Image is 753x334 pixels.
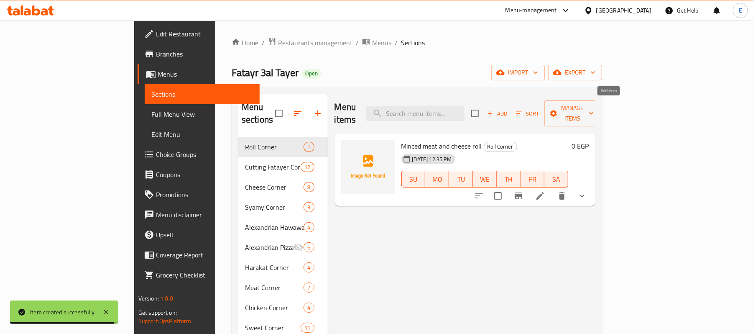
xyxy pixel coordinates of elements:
span: Sort items [511,107,544,120]
button: FR [521,171,544,188]
div: Harakat Corner [245,262,304,272]
div: items [304,182,314,192]
svg: Show Choices [577,191,587,201]
span: Select to update [489,187,507,205]
button: sort-choices [469,186,489,206]
div: Syamy Corner3 [238,197,328,217]
button: WE [473,171,497,188]
span: Chicken Corner [245,303,304,313]
svg: Inactive section [294,242,304,252]
span: 8 [304,183,314,191]
span: Sections [151,89,253,99]
span: SU [405,173,422,185]
a: Menus [138,64,260,84]
span: 3 [304,203,314,211]
span: Menus [158,69,253,79]
span: Roll Corner [245,142,304,152]
span: 12 [301,163,314,171]
a: Restaurants management [268,37,352,48]
div: Alexandrian Hawawshi Corner [245,222,304,232]
button: Manage items [544,100,600,126]
a: Coverage Report [138,245,260,265]
span: Manage items [551,103,594,124]
button: MO [425,171,449,188]
button: SA [544,171,568,188]
a: Choice Groups [138,144,260,164]
div: items [301,323,314,333]
h6: 0 EGP [572,140,589,152]
div: Chicken Corner4 [238,298,328,318]
div: Meat Corner7 [238,277,328,298]
div: Alexandrian Hawawshi Corner4 [238,217,328,237]
span: 1.0.0 [160,293,173,304]
span: Syamy Corner [245,202,304,212]
div: Roll Corner [484,142,517,152]
span: Choice Groups [156,149,253,159]
a: Promotions [138,185,260,205]
span: FR [524,173,541,185]
div: [GEOGRAPHIC_DATA] [596,6,651,15]
div: Alexandrian Pizza Corner6 [238,237,328,257]
div: items [304,222,314,232]
div: items [301,162,314,172]
span: 4 [304,304,314,312]
span: WE [476,173,493,185]
button: TH [497,171,521,188]
span: 4 [304,224,314,231]
span: export [555,67,595,78]
button: import [491,65,545,80]
span: Edit Menu [151,129,253,139]
span: Sweet Corner [245,323,301,333]
span: Minced meat and cheese roll [401,140,482,152]
div: Harakat Corner4 [238,257,328,277]
a: Sections [145,84,260,104]
span: Roll Corner [484,142,517,152]
div: items [304,303,314,313]
a: Grocery Checklist [138,265,260,285]
div: Open [302,69,321,79]
span: E [739,6,742,15]
span: Add [486,109,508,118]
span: Branches [156,49,253,59]
span: 11 [301,324,314,332]
span: 4 [304,264,314,272]
div: items [304,262,314,272]
a: Branches [138,44,260,64]
div: items [304,283,314,293]
button: show more [572,186,592,206]
button: export [548,65,602,80]
span: 7 [304,284,314,292]
span: Fatayr 3al Tayer [232,63,299,82]
button: Add section [308,103,328,123]
span: Edit Restaurant [156,29,253,39]
a: Edit Restaurant [138,24,260,44]
span: Version: [138,293,159,304]
button: TU [449,171,473,188]
span: Alexandrian Pizza Corner [245,242,294,252]
button: Sort [514,107,541,120]
a: Upsell [138,225,260,245]
span: Sort [516,109,539,118]
div: items [304,142,314,152]
nav: breadcrumb [232,37,602,48]
span: Upsell [156,230,253,240]
a: Full Menu View [145,104,260,124]
span: Meat Corner [245,283,304,293]
button: Branch-specific-item [508,186,528,206]
span: [DATE] 12:35 PM [409,155,455,163]
h2: Menu items [334,101,356,126]
span: Cheese Corner [245,182,304,192]
a: Edit Menu [145,124,260,144]
a: Edit menu item [535,191,545,201]
span: MO [429,173,446,185]
div: Cutting Fatayer Corner12 [238,157,328,177]
div: items [304,202,314,212]
span: 6 [304,244,314,252]
li: / [395,38,398,48]
div: Cutting Fatayer Corner [245,162,301,172]
span: Restaurants management [278,38,352,48]
span: TH [500,173,517,185]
